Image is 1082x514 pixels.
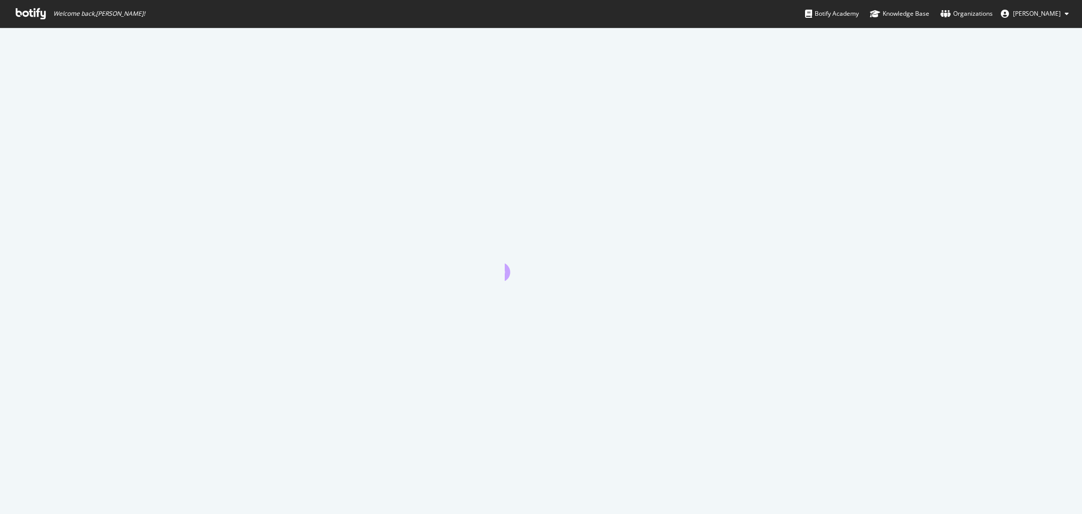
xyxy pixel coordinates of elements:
[53,10,145,18] span: Welcome back, [PERSON_NAME] !
[505,244,578,281] div: animation
[993,6,1077,22] button: [PERSON_NAME]
[870,9,929,19] div: Knowledge Base
[1013,9,1061,18] span: Michalla Mannino
[805,9,859,19] div: Botify Academy
[940,9,993,19] div: Organizations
